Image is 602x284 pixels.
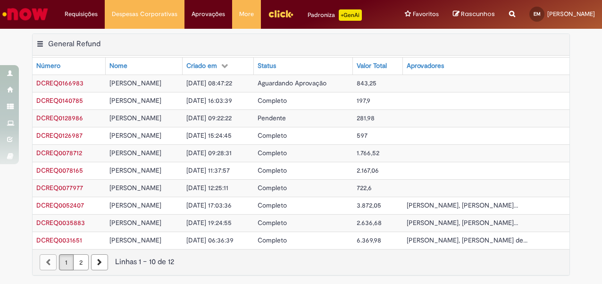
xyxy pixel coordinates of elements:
[258,96,287,105] span: Completo
[36,201,84,209] span: DCREQ0052407
[48,39,100,49] h2: General Refund
[407,201,518,209] span: [PERSON_NAME], [PERSON_NAME]...
[357,236,381,244] span: 6.369,98
[258,79,326,87] span: Aguardando Aprovação
[109,236,161,244] span: [PERSON_NAME]
[65,9,98,19] span: Requisições
[357,61,387,71] div: Valor Total
[357,131,368,140] span: 597
[339,9,362,21] p: +GenAi
[186,184,228,192] span: [DATE] 12:25:11
[186,236,234,244] span: [DATE] 06:36:39
[357,114,375,122] span: 281,98
[36,184,83,192] span: DCREQ0077977
[36,236,82,244] span: DCREQ0031651
[186,166,230,175] span: [DATE] 11:37:57
[109,131,161,140] span: [PERSON_NAME]
[40,257,562,267] div: Linhas 1 − 10 de 12
[453,10,495,19] a: Rascunhos
[59,254,74,270] a: Página 1
[407,218,518,227] span: [PERSON_NAME], [PERSON_NAME]...
[239,9,254,19] span: More
[36,166,83,175] span: DCREQ0078165
[258,131,287,140] span: Completo
[109,218,161,227] span: [PERSON_NAME]
[192,9,225,19] span: Aprovações
[36,184,83,192] a: Abrir Registro: DCREQ0077977
[36,236,82,244] a: Abrir Registro: DCREQ0031651
[268,7,293,21] img: click_logo_yellow_360x200.png
[91,254,108,270] a: Próxima página
[186,218,232,227] span: [DATE] 19:24:55
[36,114,83,122] span: DCREQ0128986
[258,184,287,192] span: Completo
[1,5,50,24] img: ServiceNow
[109,61,127,71] div: Nome
[36,149,82,157] span: DCREQ0078712
[109,201,161,209] span: [PERSON_NAME]
[258,166,287,175] span: Completo
[36,39,44,51] button: General Refund Menu de contexto
[109,166,161,175] span: [PERSON_NAME]
[357,166,379,175] span: 2.167,06
[547,10,595,18] span: [PERSON_NAME]
[258,236,287,244] span: Completo
[36,131,83,140] span: DCREQ0126987
[407,236,527,244] span: [PERSON_NAME], [PERSON_NAME] de...
[36,79,84,87] span: DCREQ0166983
[36,61,60,71] div: Número
[109,149,161,157] span: [PERSON_NAME]
[36,131,83,140] a: Abrir Registro: DCREQ0126987
[258,218,287,227] span: Completo
[36,149,82,157] a: Abrir Registro: DCREQ0078712
[186,201,232,209] span: [DATE] 17:03:36
[109,114,161,122] span: [PERSON_NAME]
[36,96,83,105] a: Abrir Registro: DCREQ0140785
[73,254,89,270] a: Página 2
[33,249,569,275] nav: paginação
[357,149,379,157] span: 1.766,52
[109,96,161,105] span: [PERSON_NAME]
[534,11,541,17] span: EM
[36,201,84,209] a: Abrir Registro: DCREQ0052407
[258,114,286,122] span: Pendente
[258,149,287,157] span: Completo
[258,201,287,209] span: Completo
[112,9,177,19] span: Despesas Corporativas
[109,184,161,192] span: [PERSON_NAME]
[186,114,232,122] span: [DATE] 09:22:22
[413,9,439,19] span: Favoritos
[357,201,381,209] span: 3.872,05
[36,218,85,227] span: DCREQ0035883
[186,79,232,87] span: [DATE] 08:47:22
[407,61,444,71] div: Aprovadores
[36,218,85,227] a: Abrir Registro: DCREQ0035883
[36,79,84,87] a: Abrir Registro: DCREQ0166983
[109,79,161,87] span: [PERSON_NAME]
[36,96,83,105] span: DCREQ0140785
[357,96,370,105] span: 197,9
[186,149,232,157] span: [DATE] 09:28:31
[186,131,232,140] span: [DATE] 15:24:45
[186,96,232,105] span: [DATE] 16:03:39
[36,114,83,122] a: Abrir Registro: DCREQ0128986
[308,9,362,21] div: Padroniza
[357,184,372,192] span: 722,6
[36,166,83,175] a: Abrir Registro: DCREQ0078165
[186,61,217,71] div: Criado em
[357,218,382,227] span: 2.636,68
[461,9,495,18] span: Rascunhos
[357,79,376,87] span: 843,25
[258,61,276,71] div: Status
